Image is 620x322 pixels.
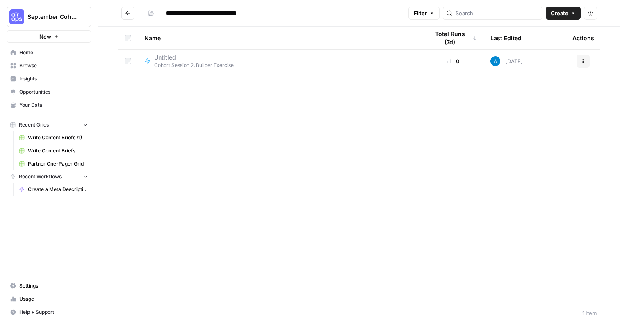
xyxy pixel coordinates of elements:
span: Your Data [19,101,88,109]
button: New [7,30,91,43]
button: Help + Support [7,306,91,319]
span: Untitled [154,53,227,62]
span: Write Content Briefs [28,147,88,154]
a: Browse [7,59,91,72]
a: Write Content Briefs [15,144,91,157]
img: o3cqybgnmipr355j8nz4zpq1mc6x [490,56,500,66]
span: Recent Workflows [19,173,62,180]
input: Search [456,9,539,17]
span: Insights [19,75,88,83]
span: Recent Grids [19,121,49,129]
span: Settings [19,282,88,290]
div: Total Runs (7d) [429,27,477,49]
a: Partner One-Pager Grid [15,157,91,170]
button: Go back [121,7,134,20]
span: Cohort Session 2: Builder Exercise [154,62,234,69]
div: Name [144,27,416,49]
span: Opportunities [19,88,88,96]
span: Help + Support [19,308,88,316]
span: Partner One-Pager Grid [28,160,88,168]
div: Last Edited [490,27,522,49]
button: Workspace: September Cohort [7,7,91,27]
a: Insights [7,72,91,85]
a: Opportunities [7,85,91,99]
button: Filter [408,7,440,20]
button: Recent Workflows [7,170,91,183]
span: September Cohort [27,13,77,21]
div: 1 Item [582,309,597,317]
img: September Cohort Logo [9,9,24,24]
div: 0 [429,57,477,65]
span: Create a Meta Description (Stijn) [28,186,88,193]
a: Usage [7,292,91,306]
span: Usage [19,295,88,303]
button: Recent Grids [7,119,91,131]
span: Home [19,49,88,56]
button: Create [546,7,581,20]
a: Write Content Briefs (1) [15,131,91,144]
a: Settings [7,279,91,292]
span: Browse [19,62,88,69]
span: Filter [414,9,427,17]
a: Home [7,46,91,59]
a: Create a Meta Description (Stijn) [15,183,91,196]
div: Actions [572,27,594,49]
span: New [39,32,51,41]
span: Create [551,9,568,17]
div: [DATE] [490,56,523,66]
a: UntitledCohort Session 2: Builder Exercise [144,53,416,69]
span: Write Content Briefs (1) [28,134,88,141]
a: Your Data [7,99,91,112]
